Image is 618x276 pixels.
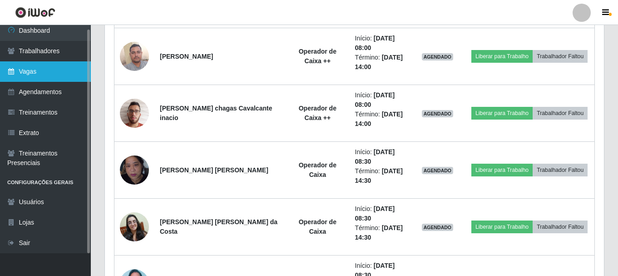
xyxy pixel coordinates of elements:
button: Trabalhador Faltou [533,221,588,233]
button: Liberar para Trabalho [471,50,533,63]
li: Início: [355,204,405,223]
time: [DATE] 08:00 [355,35,395,51]
button: Trabalhador Faltou [533,50,588,63]
strong: [PERSON_NAME] chagas Cavalcante inacio [160,105,272,121]
img: 1754064940964.jpeg [120,212,149,241]
button: Liberar para Trabalho [471,164,533,176]
li: Término: [355,53,405,72]
li: Início: [355,90,405,110]
li: Início: [355,147,405,166]
span: AGENDADO [422,224,454,231]
strong: [PERSON_NAME] [160,53,213,60]
span: AGENDADO [422,167,454,174]
button: Trabalhador Faltou [533,164,588,176]
strong: Operador de Caixa ++ [299,48,336,65]
img: 1738680249125.jpeg [120,94,149,132]
img: 1728418986767.jpeg [120,37,149,75]
button: Liberar para Trabalho [471,107,533,120]
li: Término: [355,223,405,242]
span: AGENDADO [422,110,454,117]
span: AGENDADO [422,53,454,60]
strong: Operador de Caixa [299,218,336,235]
img: 1751547487380.jpeg [120,151,149,189]
li: Término: [355,110,405,129]
strong: Operador de Caixa ++ [299,105,336,121]
time: [DATE] 08:30 [355,148,395,165]
strong: [PERSON_NAME] [PERSON_NAME] da Costa [160,218,277,235]
button: Liberar para Trabalho [471,221,533,233]
strong: Operador de Caixa [299,161,336,178]
time: [DATE] 08:00 [355,91,395,108]
time: [DATE] 08:30 [355,205,395,222]
button: Trabalhador Faltou [533,107,588,120]
li: Término: [355,166,405,186]
strong: [PERSON_NAME] [PERSON_NAME] [160,166,268,174]
img: CoreUI Logo [15,7,55,18]
li: Início: [355,34,405,53]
